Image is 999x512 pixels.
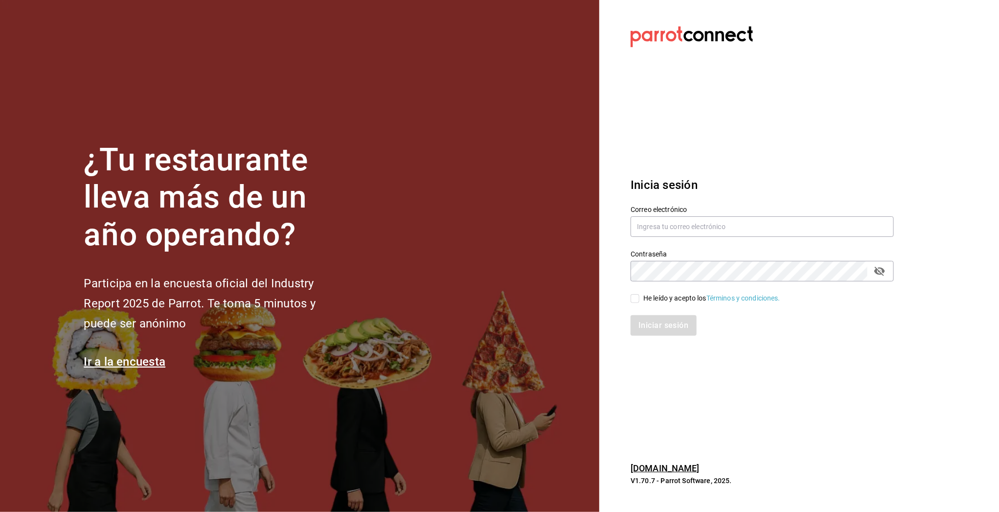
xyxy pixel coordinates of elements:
[84,355,166,369] a: Ir a la encuesta
[643,293,780,303] div: He leído y acepto los
[84,141,348,254] h1: ¿Tu restaurante lleva más de un año operando?
[631,216,894,237] input: Ingresa tu correo electrónico
[631,476,894,486] p: V1.70.7 - Parrot Software, 2025.
[871,263,888,279] button: passwordField
[631,463,700,473] a: [DOMAIN_NAME]
[84,274,348,333] h2: Participa en la encuesta oficial del Industry Report 2025 de Parrot. Te toma 5 minutos y puede se...
[631,176,894,194] h3: Inicia sesión
[631,206,894,213] label: Correo electrónico
[631,251,894,257] label: Contraseña
[706,294,780,302] a: Términos y condiciones.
